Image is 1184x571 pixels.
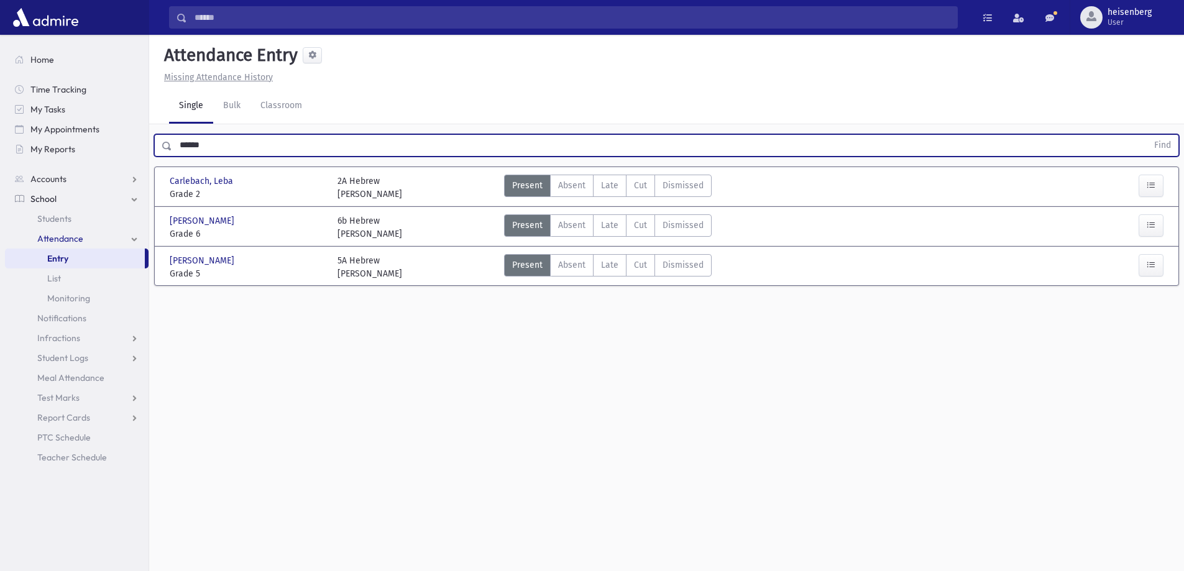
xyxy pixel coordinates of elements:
span: Notifications [37,313,86,324]
span: Late [601,219,618,232]
span: [PERSON_NAME] [170,254,237,267]
a: Monitoring [5,288,149,308]
a: Classroom [250,89,312,124]
a: Student Logs [5,348,149,368]
span: Late [601,179,618,192]
span: Cut [634,179,647,192]
a: Home [5,50,149,70]
span: [PERSON_NAME] [170,214,237,227]
a: Infractions [5,328,149,348]
a: Report Cards [5,408,149,427]
a: Bulk [213,89,250,124]
span: Time Tracking [30,84,86,95]
span: PTC Schedule [37,432,91,443]
span: Present [512,258,543,272]
img: AdmirePro [10,5,81,30]
a: PTC Schedule [5,427,149,447]
span: User [1108,17,1152,27]
span: Entry [47,253,68,264]
span: Student Logs [37,352,88,363]
a: Time Tracking [5,80,149,99]
a: My Tasks [5,99,149,119]
span: Absent [558,179,585,192]
a: Single [169,89,213,124]
span: My Reports [30,144,75,155]
span: Test Marks [37,392,80,403]
span: Grade 5 [170,267,325,280]
span: heisenberg [1108,7,1152,17]
span: Present [512,179,543,192]
a: List [5,268,149,288]
a: My Appointments [5,119,149,139]
a: School [5,189,149,209]
div: 2A Hebrew [PERSON_NAME] [337,175,402,201]
span: Absent [558,219,585,232]
a: My Reports [5,139,149,159]
span: Grade 2 [170,188,325,201]
h5: Attendance Entry [159,45,298,66]
span: My Appointments [30,124,99,135]
span: Grade 6 [170,227,325,240]
span: Carlebach, Leba [170,175,236,188]
button: Find [1147,135,1178,156]
span: Present [512,219,543,232]
span: Accounts [30,173,67,185]
div: 6b Hebrew [PERSON_NAME] [337,214,402,240]
a: Test Marks [5,388,149,408]
a: Entry [5,249,145,268]
span: Late [601,258,618,272]
u: Missing Attendance History [164,72,273,83]
a: Missing Attendance History [159,72,273,83]
a: Notifications [5,308,149,328]
span: Cut [634,219,647,232]
span: Dismissed [663,258,704,272]
span: Home [30,54,54,65]
a: Students [5,209,149,229]
span: Teacher Schedule [37,452,107,463]
div: AttTypes [504,175,712,201]
a: Accounts [5,169,149,189]
div: AttTypes [504,254,712,280]
span: School [30,193,57,204]
input: Search [187,6,957,29]
span: Dismissed [663,179,704,192]
span: Attendance [37,233,83,244]
span: Students [37,213,71,224]
div: 5A Hebrew [PERSON_NAME] [337,254,402,280]
span: Meal Attendance [37,372,104,383]
a: Attendance [5,229,149,249]
span: My Tasks [30,104,65,115]
span: Report Cards [37,412,90,423]
span: Monitoring [47,293,90,304]
span: Infractions [37,332,80,344]
div: AttTypes [504,214,712,240]
a: Teacher Schedule [5,447,149,467]
span: List [47,273,61,284]
span: Absent [558,258,585,272]
span: Cut [634,258,647,272]
a: Meal Attendance [5,368,149,388]
span: Dismissed [663,219,704,232]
